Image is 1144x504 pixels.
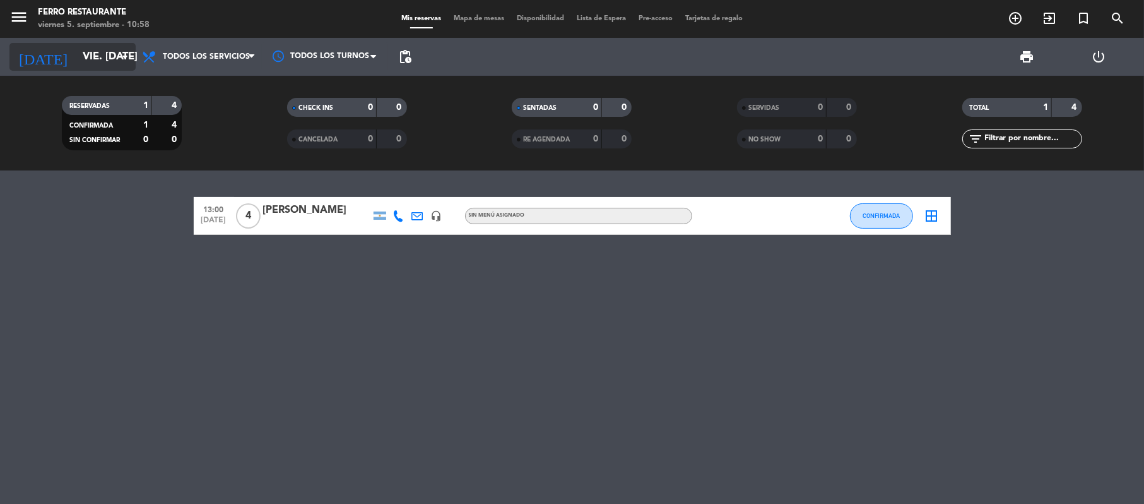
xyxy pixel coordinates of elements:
[236,203,261,229] span: 4
[368,103,373,112] strong: 0
[924,208,940,224] i: border_all
[143,121,148,129] strong: 1
[748,136,781,143] span: NO SHOW
[69,137,120,143] span: SIN CONFIRMAR
[570,15,632,22] span: Lista de Espera
[1071,103,1079,112] strong: 4
[198,216,230,231] span: [DATE]
[632,15,679,22] span: Pre-acceso
[593,103,598,112] strong: 0
[863,212,900,219] span: CONFIRMADA
[198,201,230,216] span: 13:00
[469,213,525,218] span: Sin menú asignado
[523,136,570,143] span: RE AGENDADA
[679,15,749,22] span: Tarjetas de regalo
[1076,11,1091,26] i: turned_in_not
[172,101,179,110] strong: 4
[1110,11,1125,26] i: search
[396,103,404,112] strong: 0
[1091,49,1106,64] i: power_settings_new
[172,135,179,144] strong: 0
[847,135,854,143] strong: 0
[847,103,854,112] strong: 0
[431,210,442,222] i: headset_mic
[593,135,598,143] strong: 0
[523,105,557,111] span: SENTADAS
[970,105,989,111] span: TOTAL
[163,52,250,61] span: Todos los servicios
[9,8,28,27] i: menu
[368,135,373,143] strong: 0
[1043,103,1048,112] strong: 1
[1063,38,1135,76] div: LOG OUT
[298,136,338,143] span: CANCELADA
[984,132,1082,146] input: Filtrar por nombre...
[1008,11,1023,26] i: add_circle_outline
[38,19,150,32] div: viernes 5. septiembre - 10:58
[395,15,447,22] span: Mis reservas
[69,123,113,129] span: CONFIRMADA
[69,103,110,109] span: RESERVADAS
[396,135,404,143] strong: 0
[622,135,629,143] strong: 0
[850,203,913,229] button: CONFIRMADA
[622,103,629,112] strong: 0
[143,135,148,144] strong: 0
[748,105,779,111] span: SERVIDAS
[1042,11,1057,26] i: exit_to_app
[117,49,133,64] i: arrow_drop_down
[969,131,984,147] i: filter_list
[143,101,148,110] strong: 1
[510,15,570,22] span: Disponibilidad
[398,49,413,64] span: pending_actions
[9,8,28,31] button: menu
[172,121,179,129] strong: 4
[447,15,510,22] span: Mapa de mesas
[818,135,823,143] strong: 0
[818,103,823,112] strong: 0
[1020,49,1035,64] span: print
[298,105,333,111] span: CHECK INS
[263,202,370,219] div: [PERSON_NAME]
[9,43,76,71] i: [DATE]
[38,6,150,19] div: Ferro Restaurante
